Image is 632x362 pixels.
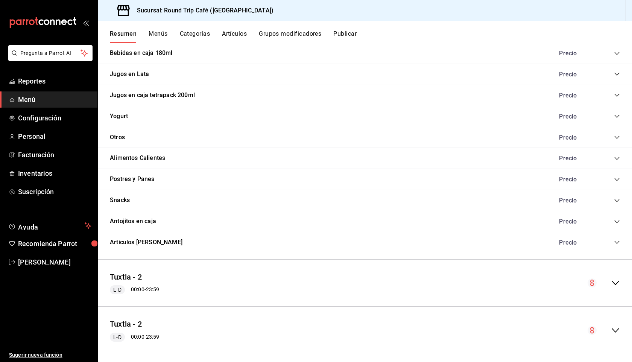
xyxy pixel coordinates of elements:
div: 00:00 - 23:59 [110,333,159,342]
button: collapse-category-row [614,176,620,183]
button: Articulos [PERSON_NAME] [110,238,182,247]
button: Jugos en caja tetrapack 200ml [110,91,195,100]
span: Suscripción [18,187,91,197]
button: Postres y Panes [110,175,155,184]
button: Categorías [180,30,210,43]
span: Inventarios [18,168,91,178]
div: Precio [551,239,600,246]
span: Personal [18,131,91,141]
div: Precio [551,113,600,120]
button: collapse-category-row [614,50,620,56]
span: [PERSON_NAME] [18,257,91,267]
div: navigation tabs [110,30,632,43]
span: Reportes [18,76,91,86]
span: Facturación [18,150,91,160]
div: Precio [551,92,600,99]
button: collapse-category-row [614,134,620,140]
button: Alimentos Calientes [110,154,165,163]
button: collapse-category-row [614,239,620,245]
span: L-D [110,286,124,294]
div: 00:00 - 23:59 [110,285,159,294]
button: Snacks [110,196,130,205]
span: Menú [18,94,91,105]
button: Jugos en Lata [110,70,149,79]
button: Antojitos en caja [110,217,156,226]
button: Artículos [222,30,247,43]
span: Ayuda [18,221,82,230]
button: collapse-category-row [614,113,620,119]
div: Precio [551,218,600,225]
span: Configuración [18,113,91,123]
span: Recomienda Parrot [18,239,91,249]
button: Menús [149,30,167,43]
button: Resumen [110,30,137,43]
button: open_drawer_menu [83,20,89,26]
button: collapse-category-row [614,71,620,77]
div: collapse-menu-row [98,266,632,301]
span: Pregunta a Parrot AI [20,49,81,57]
button: Pregunta a Parrot AI [8,45,93,61]
button: collapse-category-row [614,219,620,225]
div: Precio [551,176,600,183]
button: Otros [110,133,125,142]
button: collapse-category-row [614,92,620,98]
span: Sugerir nueva función [9,351,91,359]
span: L-D [110,333,124,341]
button: Yogurt [110,112,128,121]
div: Precio [551,71,600,78]
button: collapse-category-row [614,198,620,204]
a: Pregunta a Parrot AI [5,55,93,62]
button: Grupos modificadores [259,30,321,43]
div: Precio [551,197,600,204]
button: Bebidas en caja 180ml [110,49,173,58]
button: Tuxtla - 2 [110,319,142,330]
div: Precio [551,50,600,57]
div: Precio [551,134,600,141]
button: collapse-category-row [614,155,620,161]
div: Precio [551,155,600,162]
div: collapse-menu-row [98,313,632,348]
button: Tuxtla - 2 [110,272,142,283]
h3: Sucursal: Round Trip Café ([GEOGRAPHIC_DATA]) [131,6,273,15]
button: Publicar [333,30,357,43]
